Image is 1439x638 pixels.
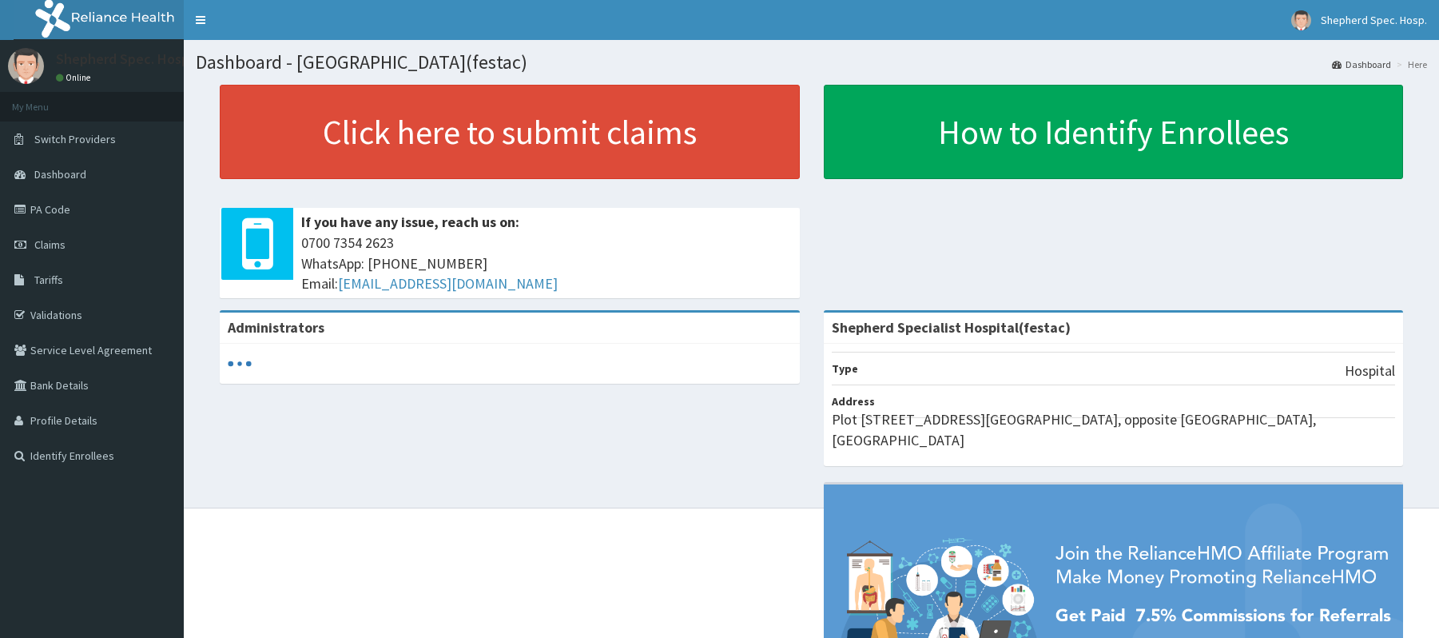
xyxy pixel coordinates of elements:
a: Click here to submit claims [220,85,800,179]
svg: audio-loading [228,352,252,376]
li: Here [1393,58,1427,71]
img: User Image [1291,10,1311,30]
b: If you have any issue, reach us on: [301,213,519,231]
b: Administrators [228,318,324,337]
span: Shepherd Spec. Hosp. [1321,13,1427,27]
span: Claims [34,237,66,252]
a: Dashboard [1332,58,1391,71]
h1: Dashboard - [GEOGRAPHIC_DATA](festac) [196,52,1427,73]
span: Dashboard [34,167,86,181]
span: Tariffs [34,273,63,287]
b: Address [832,394,875,409]
img: User Image [8,48,44,84]
span: 0700 7354 2623 WhatsApp: [PHONE_NUMBER] Email: [301,233,792,294]
p: Plot [STREET_ADDRESS][GEOGRAPHIC_DATA], opposite [GEOGRAPHIC_DATA], [GEOGRAPHIC_DATA] [832,409,1396,450]
b: Type [832,361,858,376]
strong: Shepherd Specialist Hospital(festac) [832,318,1071,337]
a: How to Identify Enrollees [824,85,1404,179]
p: Shepherd Spec. Hosp. [56,52,193,66]
p: Hospital [1345,361,1395,381]
a: Online [56,72,94,83]
a: [EMAIL_ADDRESS][DOMAIN_NAME] [338,274,558,293]
span: Switch Providers [34,132,116,146]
